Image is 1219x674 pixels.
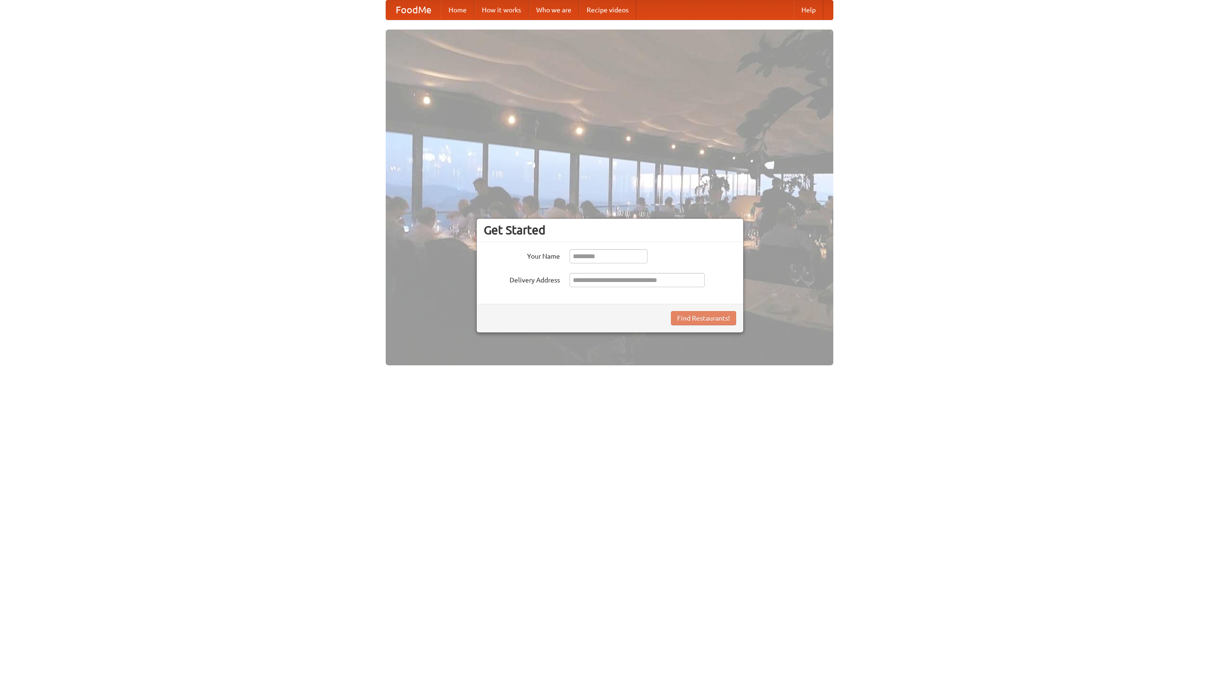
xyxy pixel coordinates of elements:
h3: Get Started [484,223,736,237]
a: How it works [474,0,529,20]
a: Who we are [529,0,579,20]
a: FoodMe [386,0,441,20]
label: Delivery Address [484,273,560,285]
a: Recipe videos [579,0,636,20]
button: Find Restaurants! [671,311,736,325]
a: Home [441,0,474,20]
a: Help [794,0,823,20]
label: Your Name [484,249,560,261]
